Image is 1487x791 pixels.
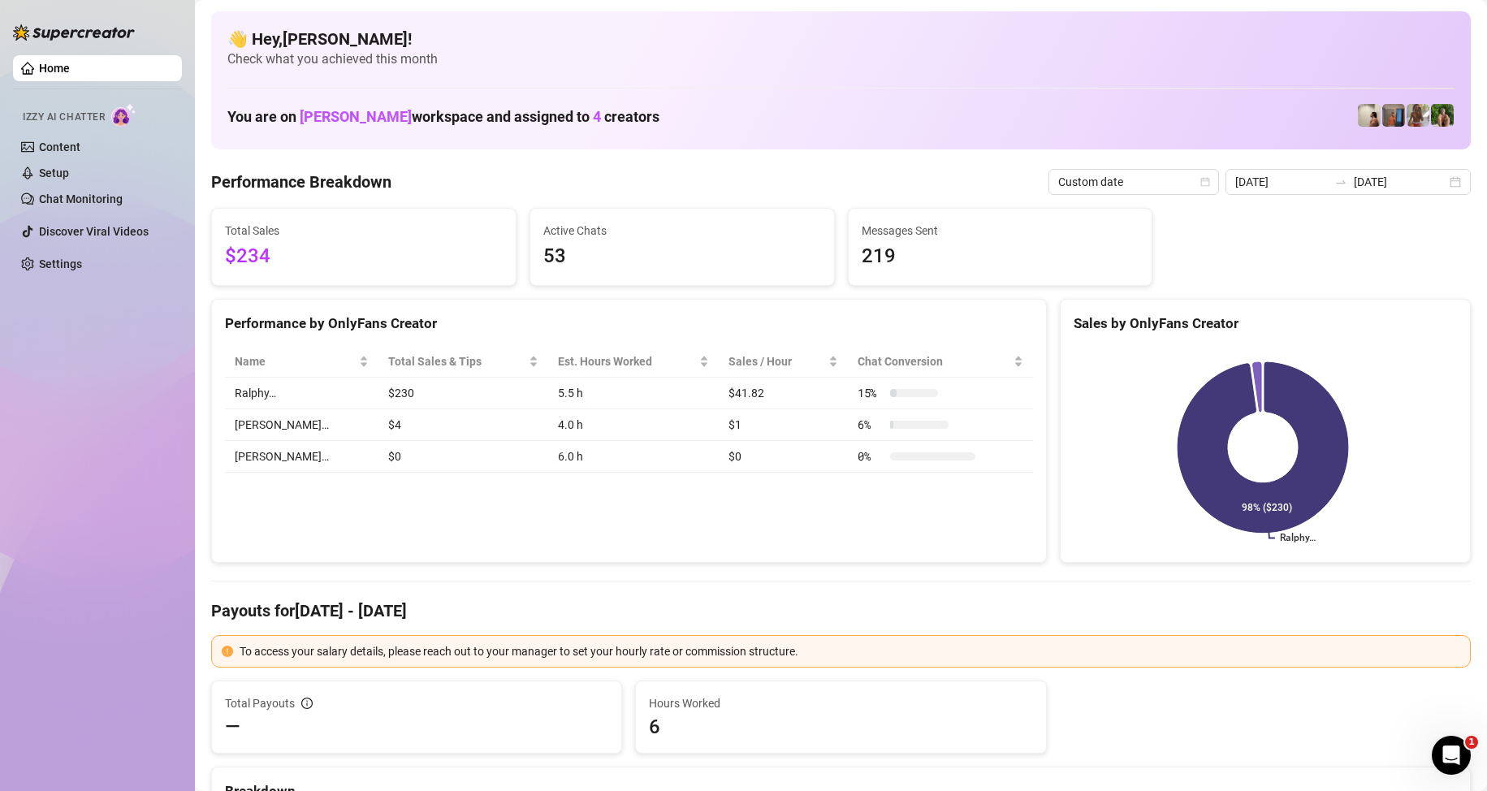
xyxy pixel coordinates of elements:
span: 219 [862,241,1139,272]
td: [PERSON_NAME]… [225,441,378,473]
td: [PERSON_NAME]… [225,409,378,441]
img: AI Chatter [111,103,136,127]
div: To access your salary details, please reach out to your manager to set your hourly rate or commis... [240,642,1460,660]
td: Ralphy… [225,378,378,409]
h4: 👋 Hey, [PERSON_NAME] ! [227,28,1455,50]
td: 4.0 h [548,409,719,441]
span: [PERSON_NAME] [300,108,412,125]
a: Content [39,140,80,153]
h4: Performance Breakdown [211,171,391,193]
span: info-circle [301,698,313,709]
span: Total Sales [225,222,503,240]
td: $4 [378,409,548,441]
img: Wayne [1382,104,1405,127]
span: 1 [1465,736,1478,749]
th: Name [225,346,378,378]
h4: Payouts for [DATE] - [DATE] [211,599,1471,622]
div: Sales by OnlyFans Creator [1074,313,1457,335]
span: 53 [543,241,821,272]
img: Nathaniel [1431,104,1454,127]
a: Home [39,62,70,75]
input: End date [1354,173,1446,191]
span: Check what you achieved this month [227,50,1455,68]
span: — [225,714,240,740]
span: calendar [1200,177,1210,187]
img: Nathaniel [1407,104,1429,127]
span: 6 % [858,416,884,434]
span: Sales / Hour [728,352,825,370]
th: Chat Conversion [848,346,1033,378]
td: $1 [719,409,848,441]
iframe: Intercom live chat [1432,736,1471,775]
span: Total Payouts [225,694,295,712]
div: Performance by OnlyFans Creator [225,313,1033,335]
span: Chat Conversion [858,352,1010,370]
span: 4 [593,108,601,125]
a: Setup [39,166,69,179]
a: Discover Viral Videos [39,225,149,238]
span: exclamation-circle [222,646,233,657]
span: $234 [225,241,503,272]
span: Name [235,352,356,370]
h1: You are on workspace and assigned to creators [227,108,659,126]
td: $0 [378,441,548,473]
span: 6 [649,714,1032,740]
img: logo-BBDzfeDw.svg [13,24,135,41]
td: 5.5 h [548,378,719,409]
img: Ralphy [1358,104,1381,127]
td: $0 [719,441,848,473]
th: Total Sales & Tips [378,346,548,378]
span: Custom date [1058,170,1209,194]
a: Settings [39,257,82,270]
span: Messages Sent [862,222,1139,240]
span: Izzy AI Chatter [23,110,105,125]
td: 6.0 h [548,441,719,473]
span: to [1334,175,1347,188]
div: Est. Hours Worked [558,352,696,370]
td: $230 [378,378,548,409]
span: 15 % [858,384,884,402]
a: Chat Monitoring [39,192,123,205]
td: $41.82 [719,378,848,409]
span: Hours Worked [649,694,1032,712]
span: 0 % [858,447,884,465]
span: Active Chats [543,222,821,240]
span: swap-right [1334,175,1347,188]
text: Ralphy… [1280,533,1316,544]
span: Total Sales & Tips [388,352,525,370]
th: Sales / Hour [719,346,848,378]
input: Start date [1235,173,1328,191]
